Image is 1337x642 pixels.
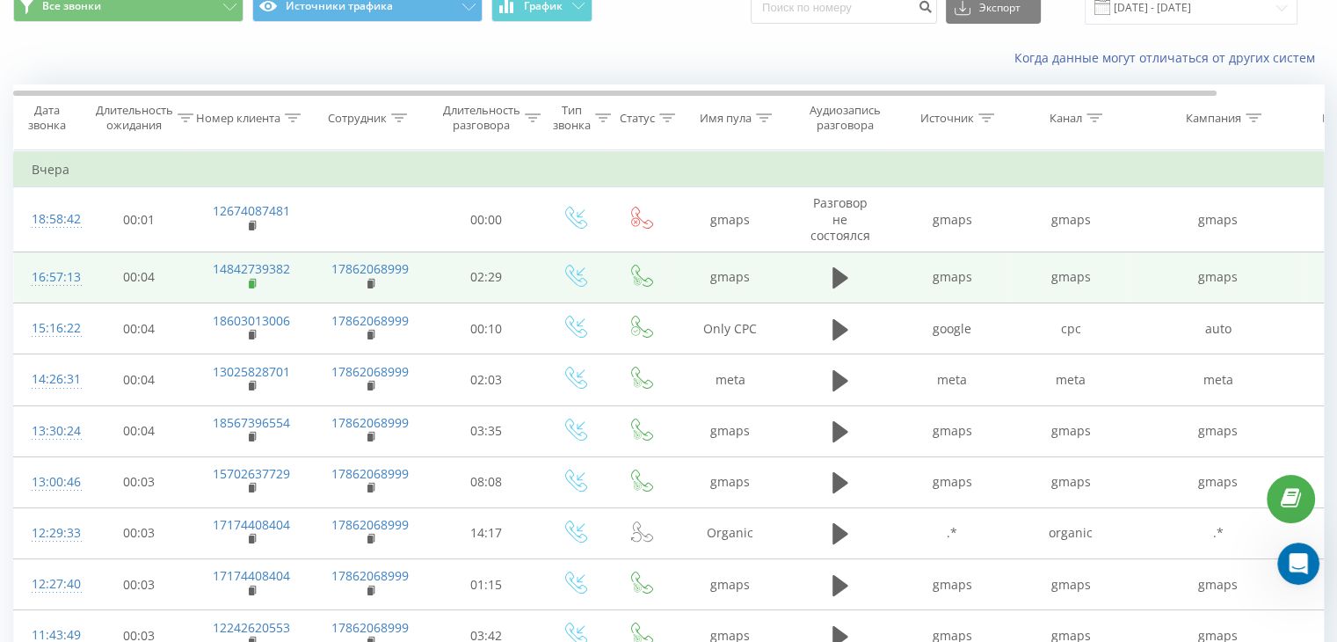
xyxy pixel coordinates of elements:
[27,468,41,482] button: Emoji picker
[803,103,888,133] div: Аудиозапись разговора
[50,10,78,38] img: Profile image for Volodymyr
[443,103,520,133] div: Длительность разговора
[213,465,290,482] a: 15702637729
[620,111,655,126] div: Статус
[1130,456,1306,507] td: gmaps
[1130,354,1306,405] td: meta
[53,419,70,436] img: Profile image for Volodymyr
[32,465,67,500] div: 13:00:46
[893,456,1012,507] td: gmaps
[14,62,338,136] div: Fin says…
[673,507,788,558] td: Organic
[213,312,290,329] a: 18603013006
[166,188,191,213] span: Great
[1012,405,1130,456] td: gmaps
[32,414,67,449] div: 13:30:24
[432,303,541,354] td: 00:10
[893,303,1012,354] td: google
[207,188,232,213] span: Amazing
[331,260,409,277] a: 17862068999
[1012,354,1130,405] td: meta
[1012,559,1130,610] td: gmaps
[1130,252,1306,303] td: gmaps
[673,187,788,252] td: gmaps
[32,311,67,346] div: 15:16:22
[302,461,330,489] button: Send a message…
[14,136,338,254] div: Fin says…
[213,567,290,584] a: 17174408404
[14,62,288,135] div: Допоможіть користувачеві [PERSON_NAME] зрозуміти, як він справляється:
[553,103,591,133] div: Тип звонка
[673,456,788,507] td: gmaps
[84,303,194,354] td: 00:04
[331,312,409,329] a: 17862068999
[15,431,337,461] textarea: Message…
[432,354,541,405] td: 02:03
[1012,507,1130,558] td: organic
[42,188,67,213] span: Terrible
[213,516,290,533] a: 17174408404
[32,362,67,397] div: 14:26:31
[331,414,409,431] a: 17862068999
[32,260,67,295] div: 16:57:13
[77,305,323,391] div: В мене за вчора з 12 дзінків з мітками до СРМ потрапила лише 1 мітка. Всі інші не підтянулась в С...
[331,363,409,380] a: 17862068999
[673,354,788,405] td: meta
[1012,187,1130,252] td: gmaps
[84,405,194,456] td: 00:04
[331,465,409,482] a: 17862068999
[96,103,173,133] div: Длительность ожидания
[33,155,242,176] div: Rate your conversation
[84,507,194,558] td: 00:03
[893,252,1012,303] td: gmaps
[810,194,870,243] span: Разговор не состоялся
[32,567,67,602] div: 12:27:40
[238,254,338,293] div: Ви ще тут?
[125,188,149,213] span: OK
[32,202,67,237] div: 18:58:42
[1186,111,1241,126] div: Кампания
[76,419,300,435] div: joined the conversation
[213,619,290,636] a: 12242620553
[252,265,323,282] div: Ви ще тут?
[14,295,338,416] div: Ievgen says…
[84,354,194,405] td: 00:04
[1012,303,1130,354] td: cpc
[1012,252,1130,303] td: gmaps
[213,202,290,219] a: 12674087481
[196,111,280,126] div: Номер клиента
[55,468,69,482] button: Gif picker
[84,252,194,303] td: 00:04
[673,252,788,303] td: gmaps
[1014,49,1324,66] a: Когда данные могут отличаться от других систем
[14,254,338,295] div: Ievgen says…
[432,187,541,252] td: 00:00
[432,456,541,507] td: 08:08
[893,187,1012,252] td: gmaps
[673,405,788,456] td: gmaps
[1130,303,1306,354] td: auto
[84,468,98,482] button: Upload attachment
[213,363,290,380] a: 13025828701
[309,7,340,39] div: Close
[76,421,174,434] b: [PERSON_NAME]
[112,468,126,482] button: Start recording
[700,111,752,126] div: Имя пула
[673,559,788,610] td: gmaps
[673,303,788,354] td: Only CPC
[84,559,194,610] td: 00:03
[432,405,541,456] td: 03:35
[28,72,274,124] div: Допоможіть користувачеві [PERSON_NAME] зрозуміти, як він справляється:
[84,456,194,507] td: 00:03
[893,354,1012,405] td: meta
[328,111,387,126] div: Сотрудник
[1277,543,1319,585] iframe: Intercom live chat
[1130,405,1306,456] td: gmaps
[275,7,309,40] button: Home
[11,7,45,40] button: go back
[213,260,290,277] a: 14842739382
[893,405,1012,456] td: gmaps
[432,559,541,610] td: 01:15
[1012,456,1130,507] td: gmaps
[432,507,541,558] td: 14:17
